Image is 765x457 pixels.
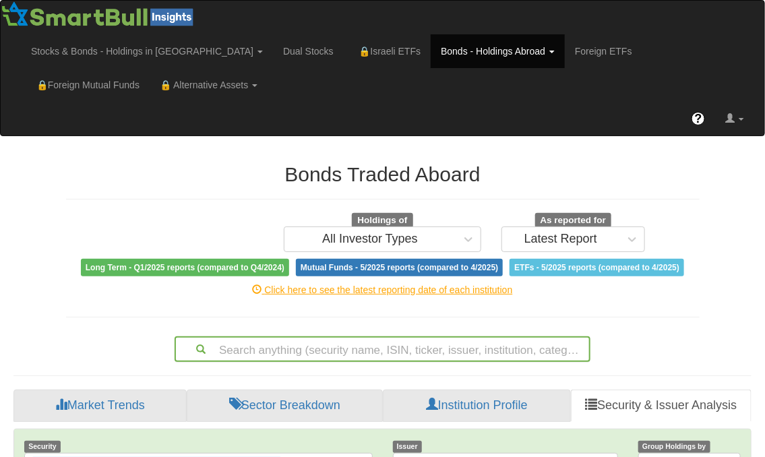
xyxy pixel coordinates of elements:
a: Dual Stocks [273,34,344,68]
a: 🔒 Alternative Assets [150,68,268,102]
span: Holdings of [352,213,412,228]
a: ? [681,102,715,135]
a: Institution Profile [383,390,570,422]
span: ? [695,112,702,125]
a: Market Trends [13,390,187,422]
a: 🔒Israeli ETFs [344,34,431,68]
span: Security [24,441,61,452]
a: Security & Issuer Analysis [571,390,752,422]
span: As reported for [535,213,612,228]
span: Mutual Funds - 5/2025 reports (compared to 4/2025) [296,259,503,276]
a: Bonds - Holdings Abroad [431,34,565,68]
a: Foreign ETFs [565,34,642,68]
h2: Bonds Traded Aboard [66,163,700,185]
span: ETFs - 5/2025 reports (compared to 4/2025) [510,259,684,276]
div: Search anything (security name, ISIN, ticker, issuer, institution, category)... [176,338,589,361]
span: Group Holdings by [638,441,710,452]
div: Click here to see the latest reporting date of each institution [56,283,710,297]
a: 🔒Foreign Mutual Funds [21,68,150,102]
a: Stocks & Bonds - Holdings in [GEOGRAPHIC_DATA] [21,34,273,68]
span: Long Term - Q1/2025 reports (compared to Q4/2024) [81,259,289,276]
a: Sector Breakdown [187,390,383,422]
span: Issuer [393,441,423,452]
div: Latest Report [524,233,597,246]
div: All Investor Types [322,233,418,246]
img: Smartbull [1,1,199,28]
